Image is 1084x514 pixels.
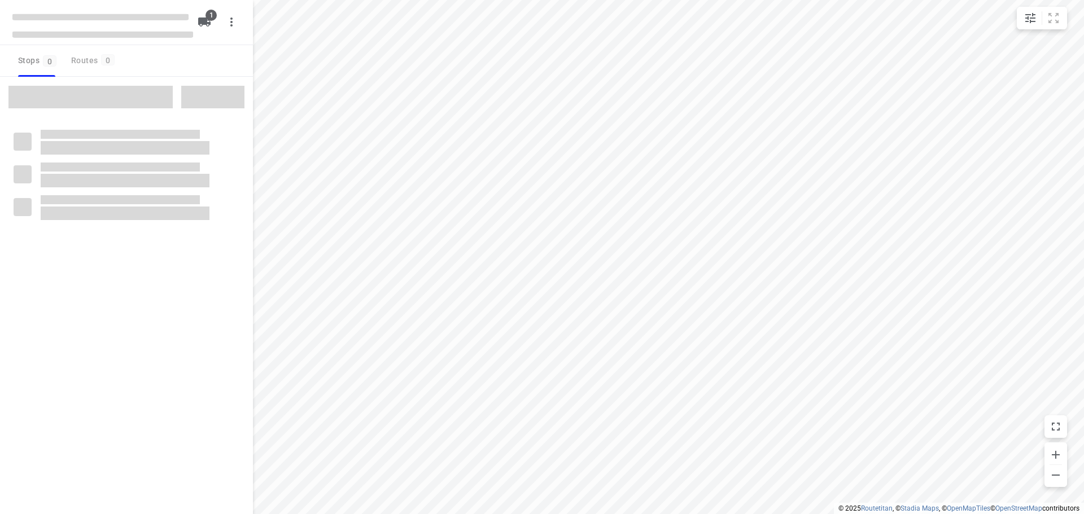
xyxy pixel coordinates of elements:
[1017,7,1067,29] div: small contained button group
[838,504,1079,512] li: © 2025 , © , © © contributors
[861,504,893,512] a: Routetitan
[901,504,939,512] a: Stadia Maps
[1019,7,1042,29] button: Map settings
[995,504,1042,512] a: OpenStreetMap
[947,504,990,512] a: OpenMapTiles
